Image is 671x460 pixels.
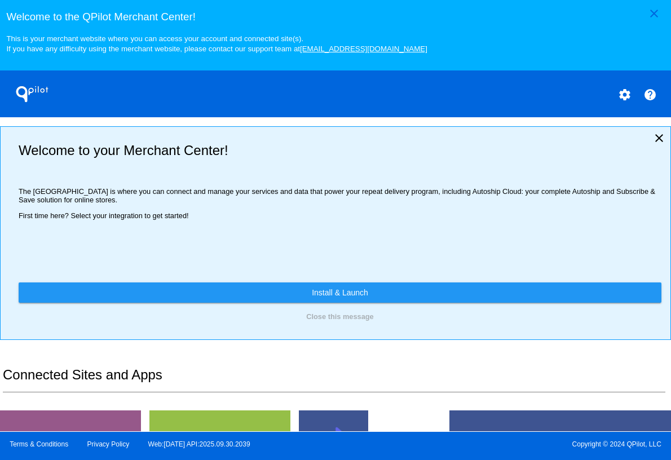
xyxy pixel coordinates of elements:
span: Install & Launch [312,288,368,297]
mat-icon: close [652,131,666,145]
a: Install & Launch [19,282,661,303]
a: [EMAIL_ADDRESS][DOMAIN_NAME] [300,45,427,53]
h3: Welcome to the QPilot Merchant Center! [6,11,664,23]
a: Privacy Policy [87,440,130,448]
p: First time here? Select your integration to get started! [19,211,661,220]
span: Copyright © 2024 QPilot, LLC [345,440,661,448]
small: This is your merchant website where you can access your account and connected site(s). If you hav... [6,34,427,53]
a: Web:[DATE] API:2025.09.30.2039 [148,440,250,448]
mat-icon: settings [618,88,632,101]
h2: Connected Sites and Apps [3,367,665,392]
p: The [GEOGRAPHIC_DATA] is where you can connect and manage your services and data that power your ... [19,187,661,204]
a: Terms & Conditions [10,440,68,448]
h1: QPilot [10,83,55,105]
button: Close this message [19,312,661,321]
h2: Welcome to your Merchant Center! [19,143,661,158]
mat-icon: help [643,88,657,101]
mat-icon: close [647,7,661,20]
